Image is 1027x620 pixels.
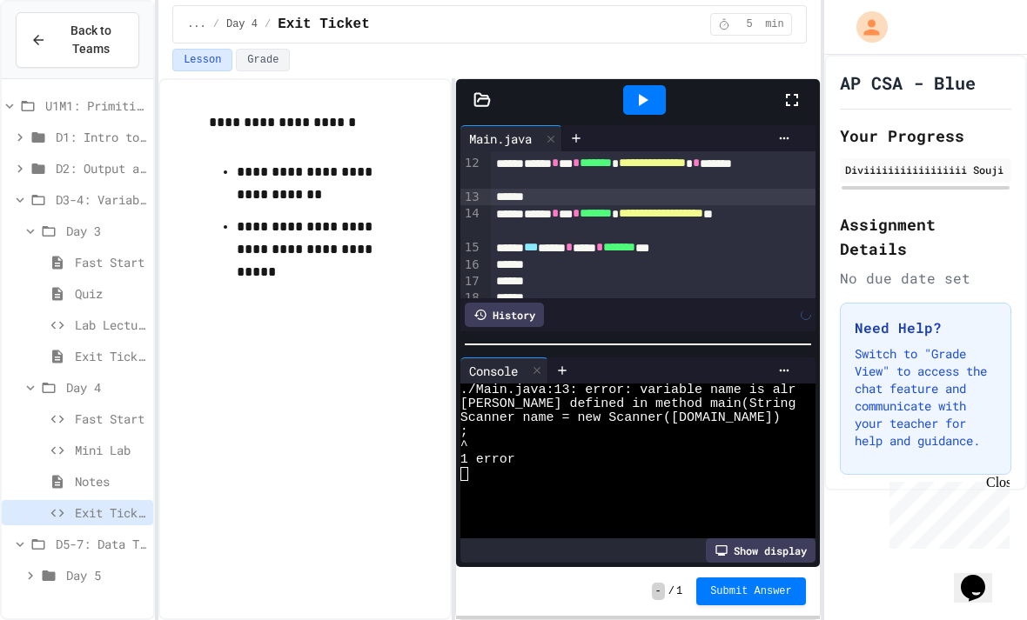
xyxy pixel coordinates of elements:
[460,273,482,290] div: 17
[7,7,120,110] div: Chat with us now!Close
[75,347,146,365] span: Exit Ticket
[172,49,232,71] button: Lesson
[265,17,271,31] span: /
[840,70,976,95] h1: AP CSA - Blue
[460,411,781,425] span: Scanner name = new Scanner([DOMAIN_NAME])
[460,290,482,306] div: 18
[465,303,544,327] div: History
[75,253,146,271] span: Fast Start
[460,155,482,189] div: 12
[460,425,468,439] span: ;
[187,17,206,31] span: ...
[883,475,1010,549] iframe: chat widget
[838,7,892,47] div: My Account
[710,584,792,598] span: Submit Answer
[840,268,1011,289] div: No due date set
[56,159,146,177] span: D2: Output and Compiling Code
[66,378,146,397] span: Day 4
[16,12,139,68] button: Back to Teams
[735,17,763,31] span: 5
[855,317,997,338] h3: Need Help?
[75,410,146,428] span: Fast Start
[840,212,1011,261] h2: Assignment Details
[45,97,146,115] span: U1M1: Primitives, Variables, Basic I/O
[676,584,682,598] span: 1
[56,128,146,146] span: D1: Intro to APCSA
[855,345,997,450] p: Switch to "Grade View" to access the chat feature and communicate with your teacher for help and ...
[460,189,482,205] div: 13
[652,583,665,600] span: -
[460,257,482,273] div: 16
[236,49,290,71] button: Grade
[75,472,146,490] span: Notes
[460,362,527,380] div: Console
[75,441,146,459] span: Mini Lab
[840,123,1011,148] h2: Your Progress
[66,222,146,240] span: Day 3
[460,205,482,239] div: 14
[75,503,146,522] span: Exit Ticket
[75,316,146,334] span: Lab Lecture
[56,190,146,209] span: D3-4: Variables and Input
[460,357,548,383] div: Console
[460,239,482,257] div: 15
[765,17,784,31] span: min
[460,130,540,148] div: Main.java
[460,383,796,397] span: ./Main.java:13: error: variable name is alr
[668,584,675,598] span: /
[66,566,146,584] span: Day 5
[226,17,258,31] span: Day 4
[696,577,806,605] button: Submit Answer
[460,125,562,151] div: Main.java
[213,17,219,31] span: /
[56,535,146,553] span: D5-7: Data Types and Number Calculations
[954,550,1010,603] iframe: chat widget
[845,162,1006,177] div: Diviiiiiiiiiiiiiiiii Souji
[278,14,370,35] span: Exit Ticket
[75,284,146,303] span: Quiz
[460,397,820,411] span: [PERSON_NAME] defined in method main(String[])
[706,538,816,563] div: Show display
[57,22,124,58] span: Back to Teams
[460,439,468,453] span: ^
[460,453,515,467] span: 1 error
